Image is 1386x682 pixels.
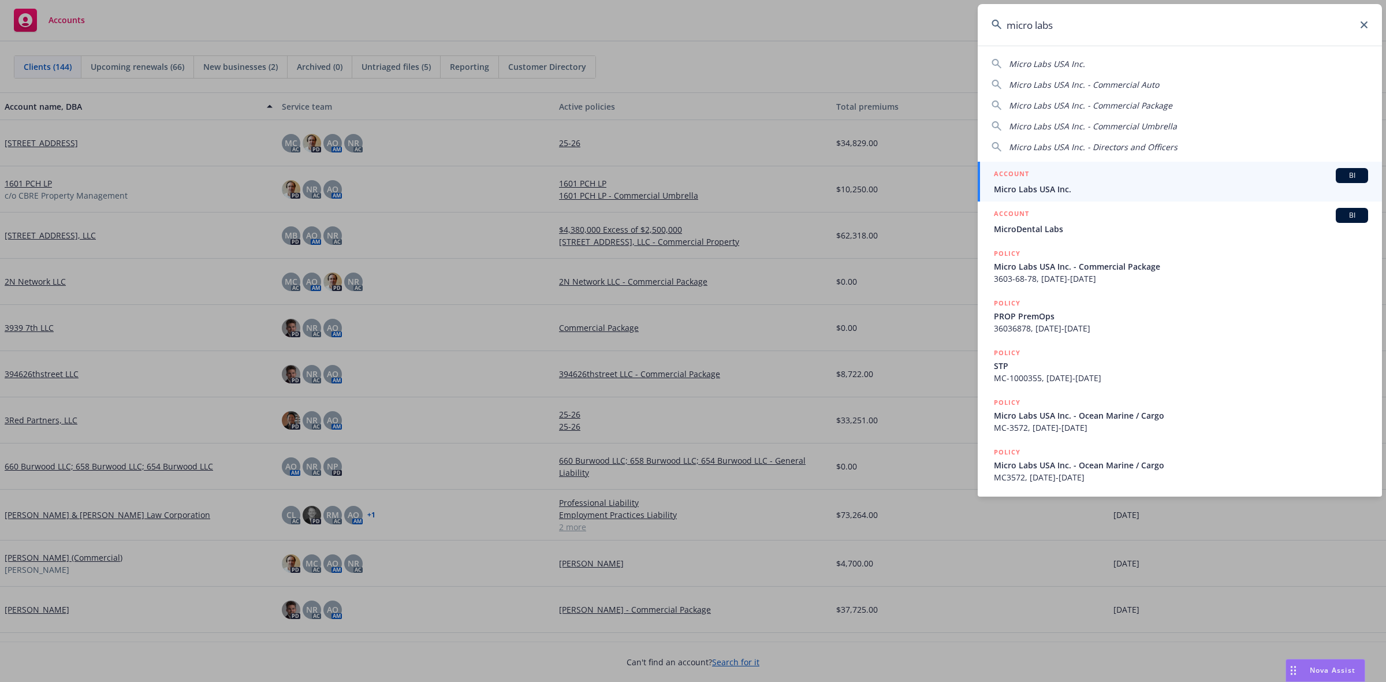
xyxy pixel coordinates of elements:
h5: POLICY [994,248,1020,259]
span: MC-1000355, [DATE]-[DATE] [994,372,1368,384]
span: Micro Labs USA Inc. - Commercial Package [994,260,1368,273]
span: Micro Labs USA Inc. [1009,58,1085,69]
span: 36036878, [DATE]-[DATE] [994,322,1368,334]
span: Micro Labs USA Inc. - Ocean Marine / Cargo [994,409,1368,422]
span: STP [994,360,1368,372]
a: ACCOUNTBIMicro Labs USA Inc. [978,162,1382,202]
span: 3603-68-78, [DATE]-[DATE] [994,273,1368,285]
h5: POLICY [994,397,1020,408]
span: MicroDental Labs [994,223,1368,235]
span: PROP PremOps [994,310,1368,322]
a: POLICYSTPMC-1000355, [DATE]-[DATE] [978,341,1382,390]
span: Micro Labs USA Inc. - Directors and Officers [1009,141,1178,152]
a: POLICYMicro Labs USA Inc. - Ocean Marine / CargoMC3572, [DATE]-[DATE] [978,440,1382,490]
a: ACCOUNTBIMicroDental Labs [978,202,1382,241]
span: MC-3572, [DATE]-[DATE] [994,422,1368,434]
span: BI [1340,170,1363,181]
span: Micro Labs USA Inc. - Ocean Marine / Cargo [994,459,1368,471]
h5: POLICY [994,446,1020,458]
span: Micro Labs USA Inc. [994,183,1368,195]
span: Micro Labs USA Inc. - Commercial Package [1009,100,1172,111]
button: Nova Assist [1286,659,1365,682]
a: POLICYMicro Labs USA Inc. - Ocean Marine / CargoMC-3572, [DATE]-[DATE] [978,390,1382,440]
input: Search... [978,4,1382,46]
h5: POLICY [994,347,1020,359]
h5: ACCOUNT [994,168,1029,182]
h5: ACCOUNT [994,208,1029,222]
span: MC3572, [DATE]-[DATE] [994,471,1368,483]
a: POLICYMicro Labs USA Inc. - Commercial Package3603-68-78, [DATE]-[DATE] [978,241,1382,291]
h5: POLICY [994,297,1020,309]
div: Drag to move [1286,659,1301,681]
span: Micro Labs USA Inc. - Commercial Umbrella [1009,121,1177,132]
span: Nova Assist [1310,665,1355,675]
span: Micro Labs USA Inc. - Commercial Auto [1009,79,1159,90]
a: POLICYPROP PremOps36036878, [DATE]-[DATE] [978,291,1382,341]
span: BI [1340,210,1363,221]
